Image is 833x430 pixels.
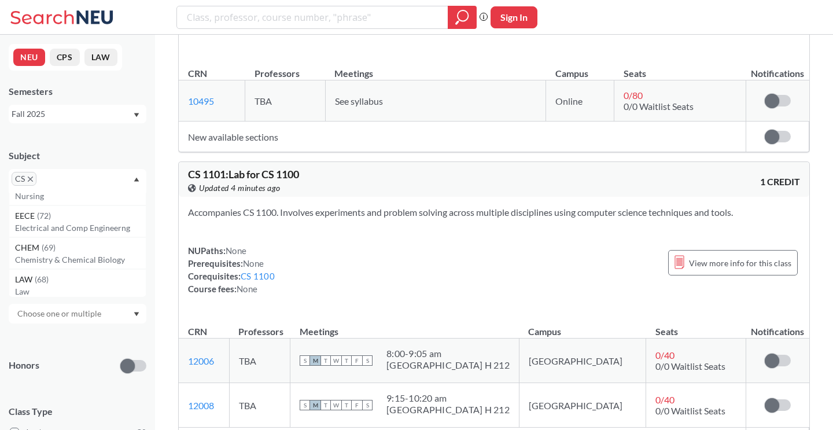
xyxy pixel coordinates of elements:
span: S [300,400,310,410]
th: Meetings [290,314,519,339]
span: CS 1101 : Lab for CS 1100 [188,168,299,181]
span: T [320,400,331,410]
input: Choose one or multiple [12,307,109,321]
span: S [362,355,373,366]
div: [GEOGRAPHIC_DATA] H 212 [386,404,510,416]
span: ( 68 ) [35,274,49,284]
svg: Dropdown arrow [134,113,139,117]
button: Sign In [491,6,537,28]
td: Online [546,80,614,122]
div: 8:00 - 9:05 am [386,348,510,359]
span: S [300,355,310,366]
section: Accompanies CS 1100. Involves experiments and problem solving across multiple disciplines using c... [188,206,800,219]
a: 12008 [188,400,214,411]
td: TBA [229,383,290,428]
p: Electrical and Comp Engineerng [15,222,146,234]
div: CSX to remove pillDropdown arrowNRSG(76)NursingEECE(72)Electrical and Comp EngineerngCHEM(69)Chem... [9,169,146,193]
svg: magnifying glass [455,9,469,25]
span: ( 72 ) [37,211,51,220]
th: Campus [546,56,614,80]
div: magnifying glass [448,6,477,29]
td: TBA [245,80,326,122]
button: CPS [50,49,80,66]
span: 0/0 Waitlist Seats [624,101,694,112]
span: T [341,400,352,410]
th: Seats [614,56,746,80]
div: CRN [188,67,207,80]
svg: Dropdown arrow [134,312,139,317]
div: [GEOGRAPHIC_DATA] H 212 [386,359,510,371]
span: LAW [15,273,35,286]
th: Seats [646,314,746,339]
a: 10495 [188,95,214,106]
p: Honors [9,359,39,372]
span: None [243,258,264,269]
td: New available sections [179,122,746,152]
span: View more info for this class [689,256,791,270]
div: NUPaths: Prerequisites: Corequisites: Course fees: [188,244,275,295]
div: Semesters [9,85,146,98]
span: W [331,400,341,410]
th: Notifications [746,314,809,339]
span: Updated 4 minutes ago [199,182,281,194]
th: Professors [229,314,290,339]
span: 0/0 Waitlist Seats [655,361,725,372]
th: Meetings [325,56,545,80]
td: [GEOGRAPHIC_DATA] [519,339,646,383]
svg: Dropdown arrow [134,177,139,182]
span: 0 / 80 [624,90,643,101]
div: Dropdown arrow [9,304,146,324]
button: LAW [84,49,117,66]
span: 0/0 Waitlist Seats [655,405,725,416]
td: [GEOGRAPHIC_DATA] [519,383,646,428]
div: 9:15 - 10:20 am [386,392,510,404]
th: Notifications [746,56,809,80]
td: TBA [229,339,290,383]
span: ( 69 ) [42,242,56,252]
div: Fall 2025Dropdown arrow [9,105,146,123]
span: CHEM [15,241,42,254]
div: Subject [9,149,146,162]
span: See syllabus [335,95,383,106]
a: CS 1100 [241,271,275,281]
span: F [352,355,362,366]
div: CRN [188,325,207,338]
span: T [341,355,352,366]
span: 0 / 40 [655,394,674,405]
th: Professors [245,56,326,80]
input: Class, professor, course number, "phrase" [186,8,440,27]
span: 0 / 40 [655,350,674,361]
span: M [310,355,320,366]
span: T [320,355,331,366]
span: CSX to remove pill [12,172,36,186]
span: None [226,245,246,256]
span: F [352,400,362,410]
span: None [237,284,257,294]
p: Nursing [15,190,146,202]
button: NEU [13,49,45,66]
span: EECE [15,210,37,222]
span: S [362,400,373,410]
span: Class Type [9,405,146,418]
p: Chemistry & Chemical Biology [15,254,146,266]
th: Campus [519,314,646,339]
svg: X to remove pill [28,177,33,182]
span: M [310,400,320,410]
span: 1 CREDIT [760,175,800,188]
p: Law [15,286,146,297]
span: W [331,355,341,366]
a: 12006 [188,355,214,366]
div: Fall 2025 [12,108,132,120]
